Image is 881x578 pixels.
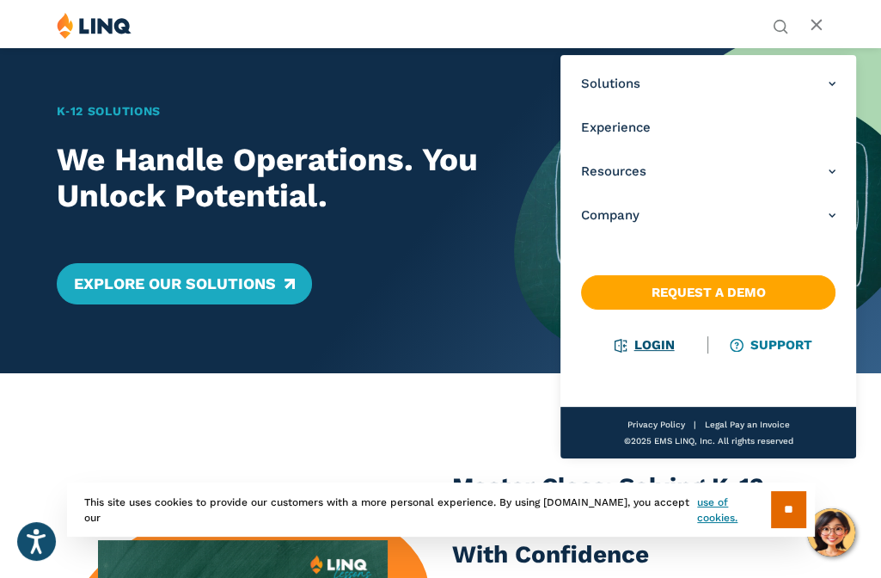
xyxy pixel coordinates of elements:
[731,337,812,353] a: Support
[615,337,675,353] a: Login
[67,483,815,537] div: This site uses cookies to provide our customers with a more personal experience. By using [DOMAIN...
[581,75,835,93] a: Solutions
[581,119,835,137] a: Experience
[57,263,312,304] a: Explore Our Solutions
[810,16,824,35] button: Open Main Menu
[57,12,132,39] img: LINQ | K‑12 Software
[514,47,881,373] img: Home Banner
[773,12,788,33] nav: Utility Navigation
[57,102,478,120] h1: K‑12 Solutions
[581,163,835,181] a: Resources
[581,163,646,181] span: Resources
[57,142,478,215] h2: We Handle Operations. You Unlock Potential.
[452,470,825,572] h3: Master Class: Solving K-12 Nutrition’s Top 5 Obstacles With Confidence
[624,436,793,446] span: ©2025 EMS LINQ, Inc. All rights reserved
[697,495,770,526] a: use of cookies.
[581,206,835,224] a: Company
[730,420,790,429] a: Pay an Invoice
[773,17,788,33] button: Open Search Bar
[581,119,651,137] span: Experience
[705,420,727,429] a: Legal
[807,508,855,556] button: Hello, have a question? Let’s chat.
[581,75,640,93] span: Solutions
[581,275,835,310] a: Request a Demo
[627,420,685,429] a: Privacy Policy
[560,55,856,458] nav: Primary Navigation
[581,206,639,224] span: Company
